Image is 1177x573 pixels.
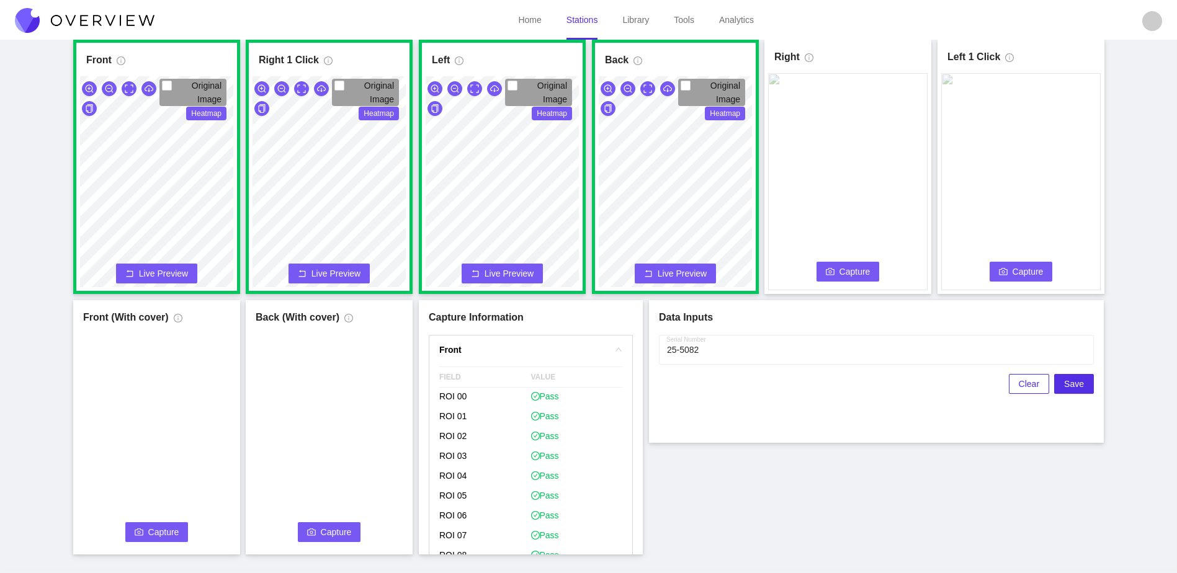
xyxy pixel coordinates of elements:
span: expand [470,84,479,94]
span: zoom-in [604,84,612,94]
span: check-circle [531,531,540,540]
span: Capture [321,525,352,539]
p: ROI 02 [439,427,531,447]
span: Pass [531,549,559,561]
h1: Back [605,53,629,68]
button: cloud-download [487,81,502,96]
span: check-circle [531,471,540,480]
span: Pass [531,529,559,541]
button: rollbackLive Preview [462,264,543,283]
span: info-circle [455,56,463,70]
button: rollbackLive Preview [289,264,370,283]
button: zoom-out [620,81,635,96]
span: Heatmap [186,107,226,120]
span: info-circle [174,314,182,327]
span: camera [135,528,143,538]
span: check-circle [531,451,540,460]
button: expand [294,81,309,96]
span: Pass [531,509,559,522]
span: info-circle [117,56,125,70]
p: ROI 06 [439,507,531,526]
span: rollback [471,269,480,279]
span: camera [999,267,1008,277]
span: copy [85,104,94,114]
span: Heatmap [359,107,399,120]
button: cloud-download [314,81,329,96]
button: rollbackLive Preview [635,264,716,283]
button: Clear [1009,374,1049,394]
span: zoom-out [105,84,114,94]
span: Live Preview [658,267,707,280]
button: zoom-out [274,81,289,96]
span: Pass [531,450,559,462]
button: Save [1054,374,1094,394]
h1: Capture Information [429,310,633,325]
button: rollbackLive Preview [116,264,197,283]
span: zoom-out [624,84,632,94]
a: Stations [566,15,598,25]
button: cameraCapture [990,262,1053,282]
span: zoom-in [431,84,439,94]
p: ROI 07 [439,526,531,546]
div: rightFront [429,335,632,364]
button: cameraCapture [817,262,880,282]
span: cloud-download [317,84,326,94]
span: camera [307,528,316,538]
h1: Front [86,53,112,68]
span: right [615,346,622,353]
span: expand [297,84,306,94]
p: ROI 04 [439,467,531,487]
span: check-circle [531,412,540,420]
span: zoom-out [277,84,286,94]
a: Analytics [719,15,754,25]
h1: Data Inputs [659,310,1094,325]
span: expand [125,84,133,94]
button: expand [640,81,655,96]
span: Pass [531,489,559,502]
span: zoom-out [450,84,459,94]
h1: Right 1 Click [259,53,319,68]
span: FIELD [439,367,531,387]
span: Original Image [192,81,222,104]
span: check-circle [531,551,540,559]
span: copy [431,104,439,114]
p: ROI 08 [439,546,531,566]
span: check-circle [531,491,540,500]
span: Pass [531,430,559,442]
span: cloud-download [145,84,153,94]
span: copy [257,104,266,114]
button: cloud-download [141,81,156,96]
span: zoom-in [257,84,266,94]
button: cloud-download [660,81,675,96]
button: copy [601,101,615,116]
span: VALUE [531,367,623,387]
button: cameraCapture [125,522,189,542]
a: Home [518,15,541,25]
button: expand [122,81,136,96]
span: rollback [125,269,134,279]
span: Capture [1013,265,1044,278]
h1: Left 1 Click [947,50,1000,64]
span: Save [1064,377,1084,391]
span: rollback [298,269,307,279]
button: copy [427,101,442,116]
span: copy [604,104,612,114]
button: zoom-in [82,81,97,96]
h1: Front (With cover) [83,310,169,325]
label: Serial Number [666,335,706,345]
span: info-circle [344,314,353,327]
button: zoom-out [102,81,117,96]
button: expand [467,81,482,96]
button: zoom-in [254,81,269,96]
span: info-circle [1005,53,1014,67]
button: copy [254,101,269,116]
span: Original Image [364,81,394,104]
p: ROI 00 [439,388,531,407]
span: Clear [1019,377,1039,391]
span: Live Preview [139,267,188,280]
button: copy [82,101,97,116]
a: Tools [674,15,694,25]
h1: Back (With cover) [256,310,339,325]
span: Live Preview [485,267,534,280]
button: zoom-in [601,81,615,96]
